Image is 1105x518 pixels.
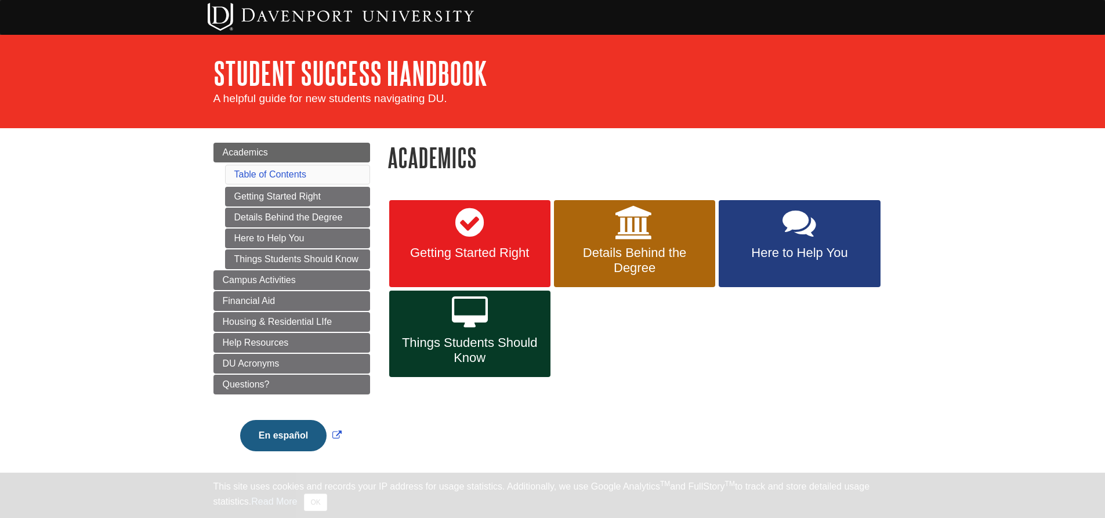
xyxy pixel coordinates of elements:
span: Things Students Should Know [398,335,542,365]
a: Getting Started Right [225,187,370,207]
button: Close [304,494,327,511]
a: Here to Help You [719,200,880,287]
a: Student Success Handbook [213,55,487,91]
span: Financial Aid [223,296,276,306]
div: Guide Page Menu [213,143,370,471]
a: Here to Help You [225,229,370,248]
a: Details Behind the Degree [554,200,715,287]
div: This site uses cookies and records your IP address for usage statistics. Additionally, we use Goo... [213,480,892,511]
a: Things Students Should Know [389,291,550,378]
a: Table of Contents [234,169,307,179]
a: Help Resources [213,333,370,353]
span: Academics [223,147,268,157]
button: En español [240,420,327,451]
a: Things Students Should Know [225,249,370,269]
a: Questions? [213,375,370,394]
a: Academics [213,143,370,162]
span: Here to Help You [727,245,871,260]
a: Link opens in new window [237,430,345,440]
a: Campus Activities [213,270,370,290]
sup: TM [725,480,735,488]
a: Read More [251,497,297,506]
a: Financial Aid [213,291,370,311]
span: Questions? [223,379,270,389]
span: DU Acronyms [223,358,280,368]
a: DU Acronyms [213,354,370,374]
span: A helpful guide for new students navigating DU. [213,92,447,104]
a: Housing & Residential LIfe [213,312,370,332]
a: Details Behind the Degree [225,208,370,227]
img: Davenport University [208,3,474,31]
span: Campus Activities [223,275,296,285]
h1: Academics [387,143,892,172]
span: Details Behind the Degree [563,245,707,276]
span: Housing & Residential LIfe [223,317,332,327]
a: Getting Started Right [389,200,550,287]
span: Help Resources [223,338,289,347]
sup: TM [660,480,670,488]
span: Getting Started Right [398,245,542,260]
